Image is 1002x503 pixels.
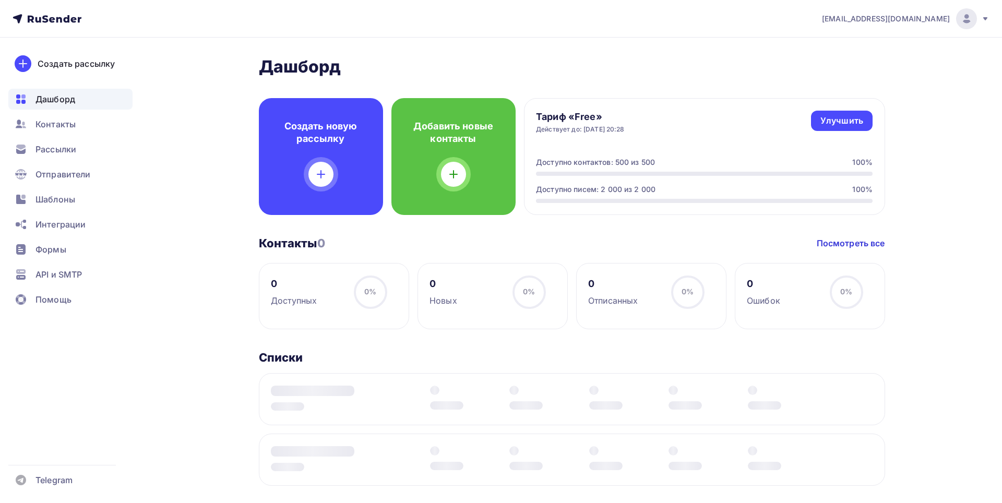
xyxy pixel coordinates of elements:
[408,120,499,145] h4: Добавить новые контакты
[8,139,133,160] a: Рассылки
[35,268,82,281] span: API и SMTP
[822,8,989,29] a: [EMAIL_ADDRESS][DOMAIN_NAME]
[35,193,75,206] span: Шаблоны
[259,56,885,77] h2: Дашборд
[8,89,133,110] a: Дашборд
[8,239,133,260] a: Формы
[536,111,625,123] h4: Тариф «Free»
[35,218,86,231] span: Интеграции
[317,236,325,250] span: 0
[8,114,133,135] a: Контакты
[35,118,76,130] span: Контакты
[8,164,133,185] a: Отправители
[852,184,873,195] div: 100%
[747,294,780,307] div: Ошибок
[259,350,303,365] h3: Списки
[523,287,535,296] span: 0%
[364,287,376,296] span: 0%
[276,120,366,145] h4: Создать новую рассылку
[35,474,73,486] span: Telegram
[35,143,76,155] span: Рассылки
[820,115,863,127] div: Улучшить
[259,236,325,250] h3: Контакты
[430,278,457,290] div: 0
[536,157,655,167] div: Доступно контактов: 500 из 500
[271,294,317,307] div: Доступных
[35,243,66,256] span: Формы
[536,125,625,134] div: Действует до: [DATE] 20:28
[38,57,115,70] div: Создать рассылку
[822,14,950,24] span: [EMAIL_ADDRESS][DOMAIN_NAME]
[817,237,885,249] a: Посмотреть все
[588,294,638,307] div: Отписанных
[840,287,852,296] span: 0%
[8,189,133,210] a: Шаблоны
[747,278,780,290] div: 0
[811,111,873,131] a: Улучшить
[588,278,638,290] div: 0
[35,168,91,181] span: Отправители
[271,278,317,290] div: 0
[430,294,457,307] div: Новых
[536,184,655,195] div: Доступно писем: 2 000 из 2 000
[682,287,694,296] span: 0%
[35,293,71,306] span: Помощь
[852,157,873,167] div: 100%
[35,93,75,105] span: Дашборд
